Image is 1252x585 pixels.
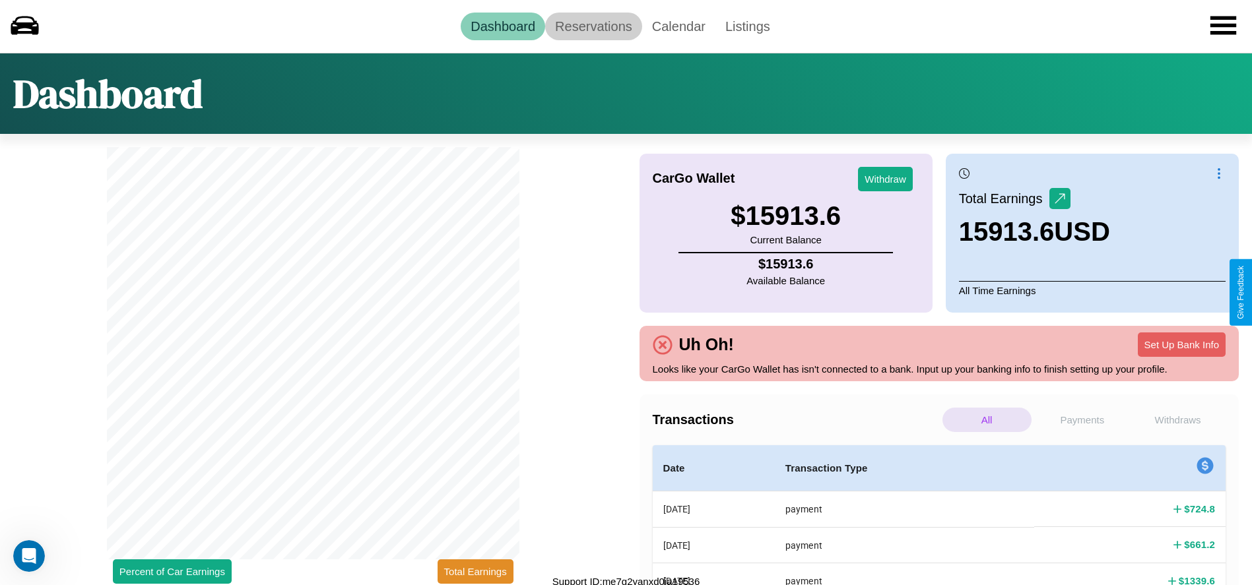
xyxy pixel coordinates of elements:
p: Current Balance [731,231,841,249]
h4: $ 724.8 [1184,502,1215,516]
iframe: Intercom live chat [13,540,45,572]
h4: CarGo Wallet [653,171,735,186]
p: All Time Earnings [959,281,1226,299]
h4: Transactions [653,412,939,427]
h4: $ 661.2 [1184,538,1215,551]
a: Dashboard [461,13,545,40]
a: Listings [715,13,780,40]
h4: $ 15913.6 [746,257,825,272]
h3: $ 15913.6 [731,201,841,231]
th: [DATE] [653,527,775,563]
p: Total Earnings [959,187,1049,210]
button: Set Up Bank Info [1138,332,1226,357]
th: payment [775,527,1034,563]
h3: 15913.6 USD [959,217,1110,247]
a: Reservations [545,13,642,40]
h4: Transaction Type [785,460,1024,476]
h4: Uh Oh! [673,335,741,354]
button: Total Earnings [438,559,513,584]
p: Payments [1038,408,1127,432]
button: Withdraw [858,167,913,191]
th: [DATE] [653,491,775,528]
p: Available Balance [746,272,825,290]
h4: Date [663,460,764,476]
button: Percent of Car Earnings [113,559,232,584]
p: Looks like your CarGo Wallet has isn't connected to a bank. Input up your banking info to finish ... [653,360,1226,378]
p: All [942,408,1032,432]
h1: Dashboard [13,67,203,121]
div: Give Feedback [1236,266,1245,319]
a: Calendar [642,13,715,40]
p: Withdraws [1133,408,1222,432]
th: payment [775,491,1034,528]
